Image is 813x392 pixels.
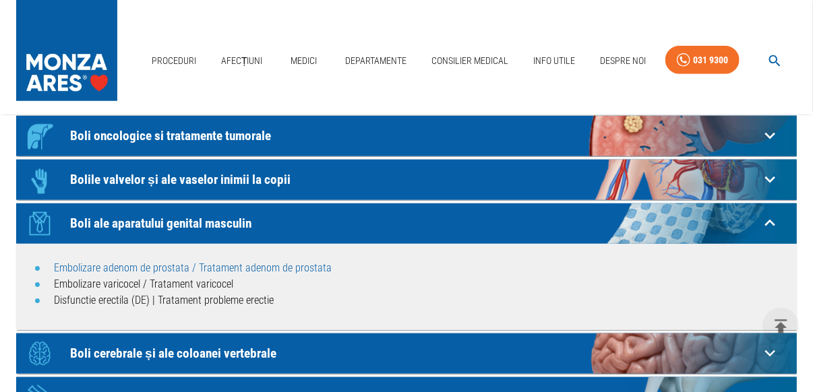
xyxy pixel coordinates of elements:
[70,216,760,230] p: Boli ale aparatului genital masculin
[16,203,797,244] div: IconBoli ale aparatului genital masculin
[20,160,60,200] div: Icon
[54,294,274,306] a: Disfunctie erectila (DE) | Tratament probleme erectie
[528,47,580,75] a: Info Utile
[282,47,326,75] a: Medici
[20,333,60,374] div: Icon
[693,52,728,69] div: 031 9300
[146,47,202,75] a: Proceduri
[216,47,268,75] a: Afecțiuni
[762,308,800,345] button: delete
[595,47,651,75] a: Despre Noi
[70,346,760,360] p: Boli cerebrale și ale coloanei vertebrale
[665,46,740,75] a: 031 9300
[426,47,514,75] a: Consilier Medical
[70,129,760,143] p: Boli oncologice si tratamente tumorale
[16,116,797,156] div: IconBoli oncologice si tratamente tumorale
[16,160,797,200] div: IconBolile valvelor și ale vaselor inimii la copii
[20,203,60,244] div: Icon
[16,333,797,374] div: IconBoli cerebrale și ale coloanei vertebrale
[54,277,233,290] a: Embolizare varicocel / Tratament varicocel
[20,116,60,156] div: Icon
[340,47,412,75] a: Departamente
[70,172,760,187] p: Bolile valvelor și ale vaselor inimii la copii
[54,261,332,274] a: Embolizare adenom de prostata / Tratament adenom de prostata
